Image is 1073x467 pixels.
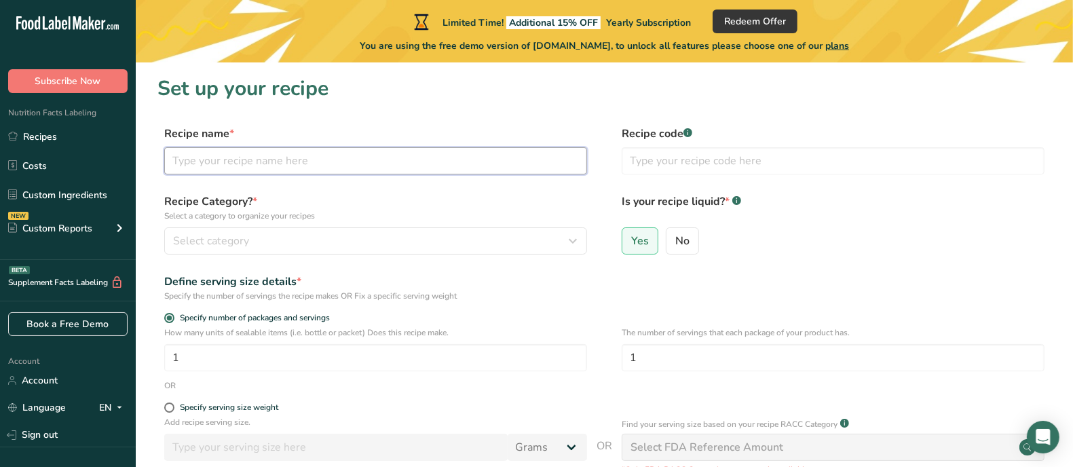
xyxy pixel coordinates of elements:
p: How many units of sealable items (i.e. bottle or packet) Does this recipe make. [164,326,587,339]
span: Redeem Offer [724,14,786,29]
label: Recipe name [164,126,587,142]
div: Specify the number of servings the recipe makes OR Fix a specific serving weight [164,290,587,302]
button: Redeem Offer [713,10,797,33]
a: Book a Free Demo [8,312,128,336]
span: Additional 15% OFF [506,16,601,29]
div: Custom Reports [8,221,92,236]
div: NEW [8,212,29,220]
p: The number of servings that each package of your product has. [622,326,1044,339]
span: Specify number of packages and servings [174,313,330,323]
span: Yearly Subscription [606,16,691,29]
label: Is your recipe liquid? [622,193,1044,222]
input: Type your recipe name here [164,147,587,174]
div: OR [164,379,176,392]
p: Find your serving size based on your recipe RACC Category [622,418,837,430]
a: Language [8,396,66,419]
p: Add recipe serving size. [164,416,587,428]
h1: Set up your recipe [157,73,1051,104]
span: plans [825,39,849,52]
label: Recipe Category? [164,193,587,222]
span: You are using the free demo version of [DOMAIN_NAME], to unlock all features please choose one of... [360,39,849,53]
div: EN [99,400,128,416]
div: Define serving size details [164,274,587,290]
span: Yes [631,234,649,248]
div: Open Intercom Messenger [1027,421,1059,453]
input: Type your recipe code here [622,147,1044,174]
button: Select category [164,227,587,255]
div: Specify serving size weight [180,403,278,413]
p: Select a category to organize your recipes [164,210,587,222]
div: Limited Time! [411,14,691,30]
button: Subscribe Now [8,69,128,93]
span: Subscribe Now [35,74,101,88]
div: Select FDA Reference Amount [630,439,783,455]
span: No [675,234,690,248]
span: Select category [173,233,249,249]
label: Recipe code [622,126,1044,142]
div: BETA [9,266,30,274]
input: Type your serving size here [164,434,508,461]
